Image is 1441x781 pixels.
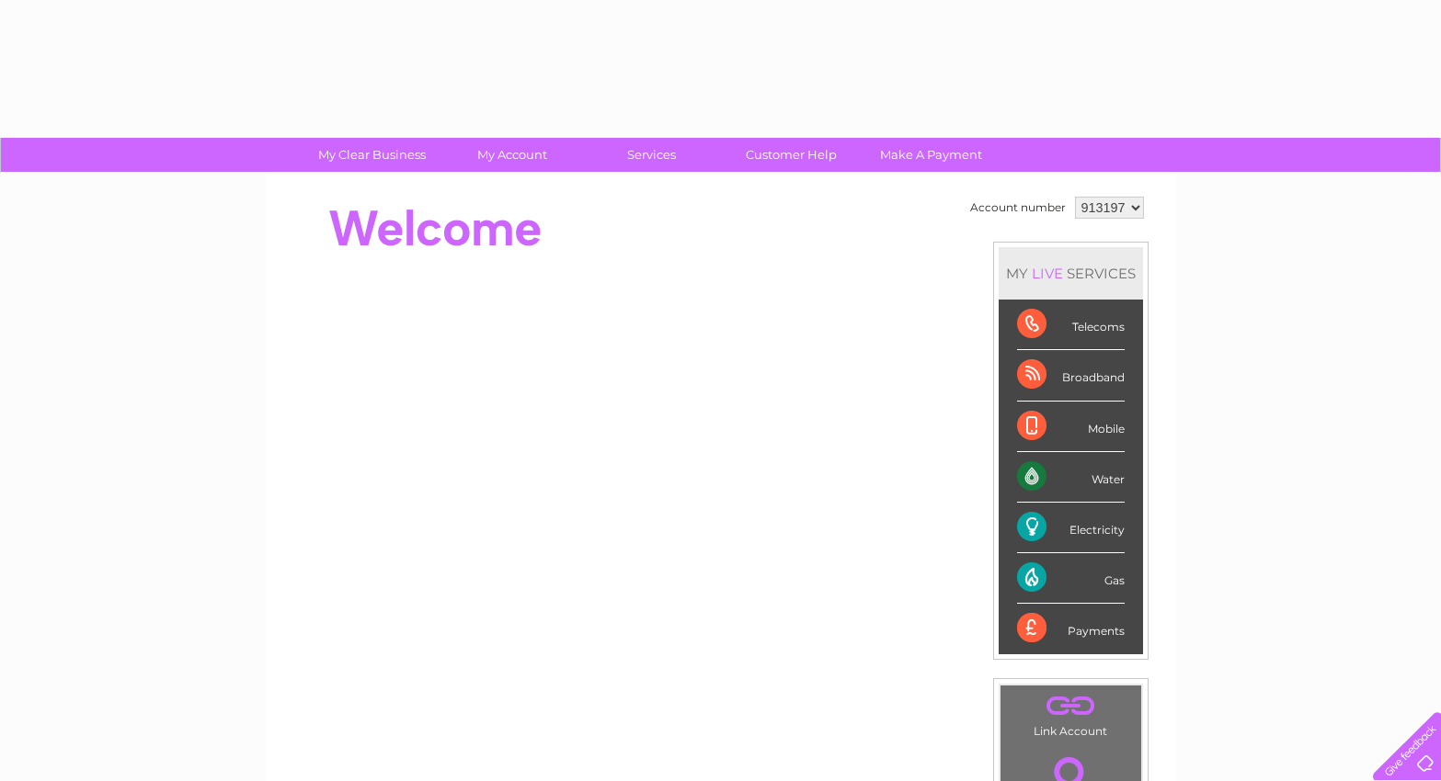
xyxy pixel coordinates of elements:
a: Services [576,138,727,172]
a: Customer Help [715,138,867,172]
div: Broadband [1017,350,1125,401]
a: . [1005,690,1137,722]
div: Telecoms [1017,300,1125,350]
div: Electricity [1017,503,1125,553]
div: Gas [1017,553,1125,604]
div: LIVE [1028,265,1067,282]
div: MY SERVICES [999,247,1143,300]
a: My Clear Business [296,138,448,172]
div: Mobile [1017,402,1125,452]
a: Make A Payment [855,138,1007,172]
td: Link Account [1000,685,1142,742]
div: Payments [1017,604,1125,653]
td: Account number [966,192,1070,223]
div: Water [1017,452,1125,503]
a: My Account [436,138,588,172]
